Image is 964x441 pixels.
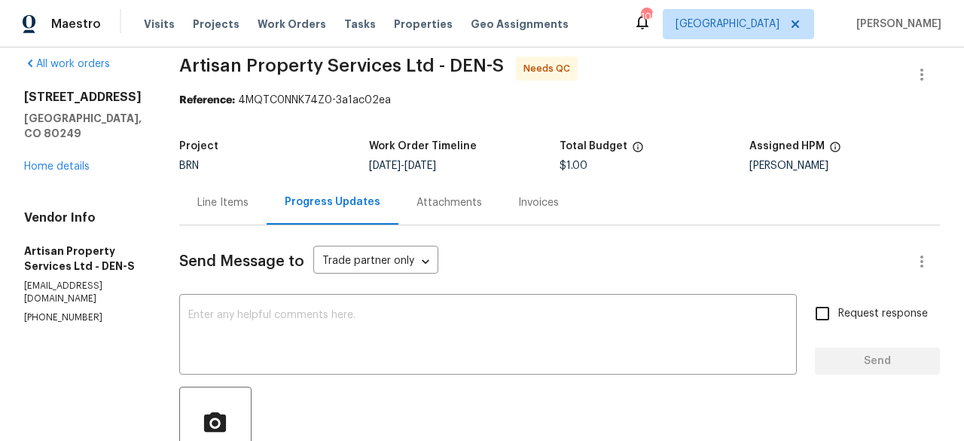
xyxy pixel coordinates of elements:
div: [PERSON_NAME] [749,161,940,171]
h5: Total Budget [560,141,627,152]
span: BRN [179,161,199,171]
div: Trade partner only [313,250,438,274]
h5: [GEOGRAPHIC_DATA], CO 80249 [24,111,143,141]
span: Needs QC [523,61,576,76]
span: Properties [394,17,453,32]
h5: Assigned HPM [749,141,825,152]
span: [PERSON_NAME] [850,17,941,32]
span: $1.00 [560,161,587,171]
a: Home details [24,161,90,172]
h5: Work Order Timeline [369,141,477,152]
b: Reference: [179,95,235,106]
h2: [STREET_ADDRESS] [24,90,143,105]
span: Request response [838,306,928,322]
div: Line Items [197,195,249,210]
span: - [369,161,436,171]
span: Projects [193,17,239,32]
span: Visits [144,17,175,32]
div: 105 [641,9,651,24]
span: Tasks [344,19,376,29]
div: 4MQTC0NNK74Z0-3a1ac02ea [179,93,940,108]
span: Maestro [51,17,101,32]
span: The hpm assigned to this work order. [829,141,841,161]
h4: Vendor Info [24,210,143,225]
div: Attachments [416,195,482,210]
span: The total cost of line items that have been proposed by Opendoor. This sum includes line items th... [632,141,644,161]
span: Send Message to [179,254,304,269]
p: [PHONE_NUMBER] [24,311,143,324]
span: Geo Assignments [471,17,569,32]
a: All work orders [24,59,110,69]
span: [GEOGRAPHIC_DATA] [676,17,779,32]
p: [EMAIL_ADDRESS][DOMAIN_NAME] [24,280,143,305]
span: Work Orders [258,17,326,32]
span: Artisan Property Services Ltd - DEN-S [179,57,504,75]
span: [DATE] [404,161,436,171]
div: Progress Updates [285,194,380,210]
h5: Artisan Property Services Ltd - DEN-S [24,243,143,274]
h5: Project [179,141,218,152]
span: [DATE] [369,161,401,171]
div: Invoices [518,195,559,210]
